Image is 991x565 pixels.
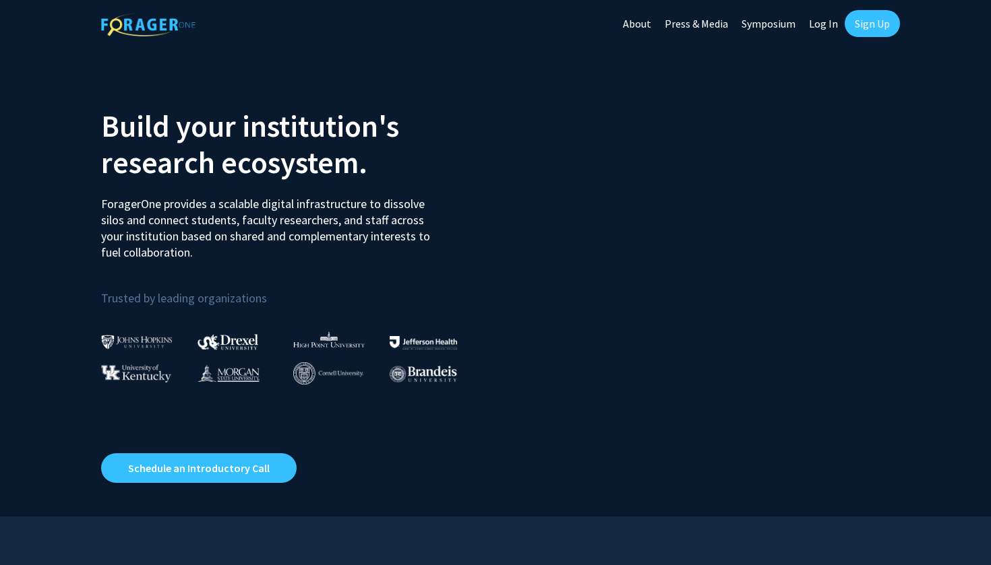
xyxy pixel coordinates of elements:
img: Drexel University [198,334,258,350]
img: Morgan State University [198,364,260,382]
h2: Build your institution's research ecosystem. [101,108,485,180]
img: Cornell University [293,362,363,385]
img: Thomas Jefferson University [390,336,457,349]
img: Johns Hopkins University [101,335,173,349]
img: ForagerOne Logo [101,13,196,36]
img: Brandeis University [390,366,457,383]
a: Sign Up [845,10,900,37]
img: University of Kentucky [101,364,171,383]
a: Opens in a new tab [101,453,297,483]
p: Trusted by leading organizations [101,271,485,308]
img: High Point University [293,331,365,347]
p: ForagerOne provides a scalable digital infrastructure to dissolve silos and connect students, fac... [101,186,440,261]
